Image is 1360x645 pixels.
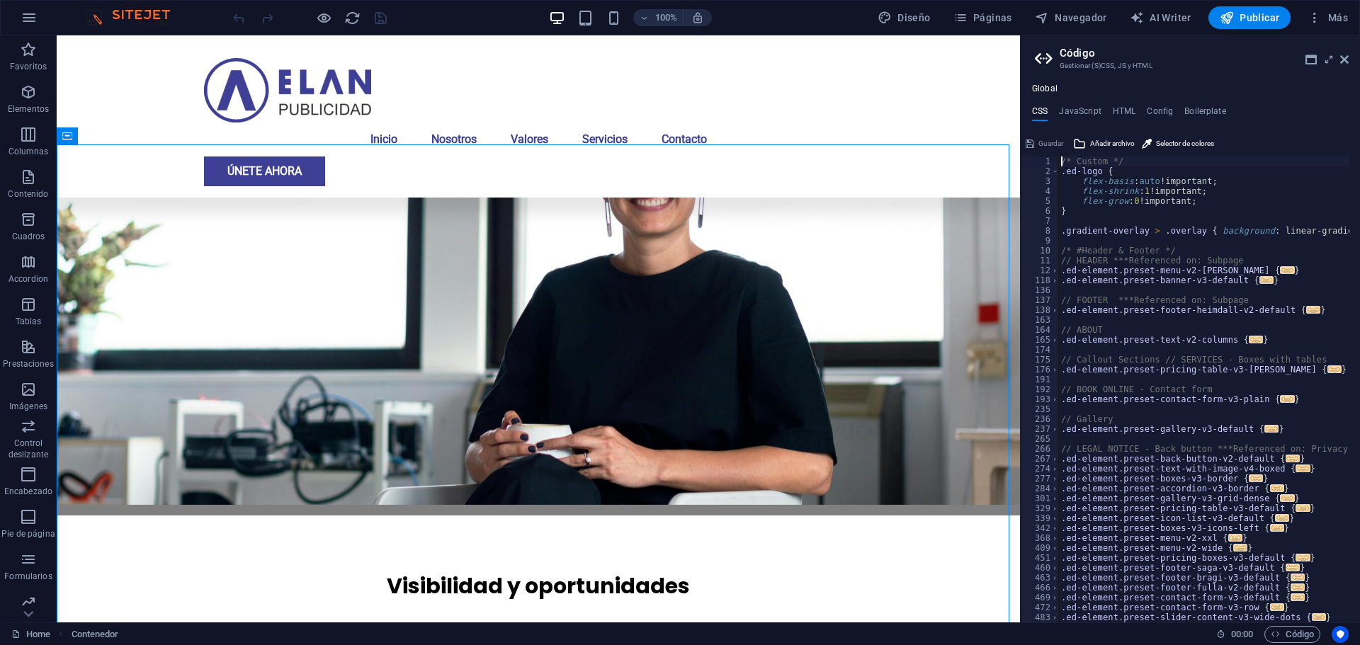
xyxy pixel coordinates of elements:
[1208,6,1291,29] button: Publicar
[1140,135,1216,152] button: Selector de colores
[1021,523,1060,533] div: 342
[4,486,52,497] p: Encabezado
[1308,11,1348,25] span: Más
[953,11,1012,25] span: Páginas
[1270,603,1284,611] span: ...
[1281,494,1295,502] span: ...
[1296,464,1310,472] span: ...
[12,231,45,242] p: Cuadros
[1021,206,1060,216] div: 6
[633,9,684,26] button: 100%
[344,10,361,26] i: Volver a cargar página
[1060,59,1320,72] h3: Gestionar (S)CSS, JS y HTML
[1021,464,1060,474] div: 274
[3,358,53,370] p: Prestaciones
[315,9,332,26] button: Haz clic para salir del modo de previsualización y seguir editando
[1021,246,1060,256] div: 10
[1032,84,1058,95] h4: Global
[8,188,48,200] p: Contenido
[1021,335,1060,345] div: 165
[1021,345,1060,355] div: 174
[1090,135,1135,152] span: Añadir archivo
[1291,583,1305,591] span: ...
[1241,629,1243,639] span: :
[72,626,119,643] nav: breadcrumb
[1286,455,1300,462] span: ...
[1021,256,1060,266] div: 11
[1147,106,1173,122] h4: Config
[1021,394,1060,404] div: 193
[1021,315,1060,325] div: 163
[1021,236,1060,246] div: 9
[1270,524,1284,532] span: ...
[1233,544,1247,552] span: ...
[1291,573,1305,581] span: ...
[1032,106,1048,122] h4: CSS
[1021,355,1060,365] div: 175
[81,9,188,26] img: Editor Logo
[1281,395,1295,403] span: ...
[1259,276,1274,284] span: ...
[872,6,936,29] button: Diseño
[8,103,49,115] p: Elementos
[1021,612,1060,622] div: 483
[1113,106,1136,122] h4: HTML
[1021,226,1060,236] div: 8
[1327,365,1342,373] span: ...
[691,11,704,24] i: Al redimensionar, ajustar el nivel de zoom automáticamente para ajustarse al dispositivo elegido.
[8,273,48,285] p: Accordion
[1021,583,1060,593] div: 466
[1291,593,1305,601] span: ...
[1264,626,1320,643] button: Código
[1281,266,1295,274] span: ...
[1220,11,1280,25] span: Publicar
[1249,474,1263,482] span: ...
[1021,285,1060,295] div: 136
[1021,533,1060,543] div: 368
[1296,504,1310,512] span: ...
[1021,365,1060,375] div: 176
[1021,186,1060,196] div: 4
[1216,626,1254,643] h6: Tiempo de la sesión
[1021,454,1060,464] div: 267
[1021,573,1060,583] div: 463
[1021,424,1060,434] div: 237
[1029,6,1113,29] button: Navegador
[1021,484,1060,493] div: 284
[1021,444,1060,454] div: 266
[1302,6,1354,29] button: Más
[1021,325,1060,335] div: 164
[1021,384,1060,394] div: 192
[1021,196,1060,206] div: 5
[1021,404,1060,414] div: 235
[1021,603,1060,612] div: 472
[10,61,47,72] p: Favoritos
[4,571,52,582] p: Formularios
[1270,484,1284,492] span: ...
[1021,375,1060,384] div: 191
[72,626,119,643] span: Haz clic para seleccionar y doble clic para editar
[1021,513,1060,523] div: 339
[1021,503,1060,513] div: 329
[1124,6,1197,29] button: AI Writer
[1021,166,1060,176] div: 2
[1071,135,1137,152] button: Añadir archivo
[1249,336,1263,343] span: ...
[344,9,361,26] button: reload
[1021,295,1060,305] div: 137
[1021,434,1060,444] div: 265
[1332,626,1349,643] button: Usercentrics
[1021,493,1060,503] div: 301
[1021,305,1060,315] div: 138
[654,9,677,26] h6: 100%
[1130,11,1191,25] span: AI Writer
[9,401,47,412] p: Imágenes
[1060,47,1349,59] h2: Código
[1021,474,1060,484] div: 277
[8,146,49,157] p: Columnas
[1035,11,1107,25] span: Navegador
[1264,425,1279,433] span: ...
[878,11,931,25] span: Diseño
[1021,275,1060,285] div: 118
[1228,534,1242,542] span: ...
